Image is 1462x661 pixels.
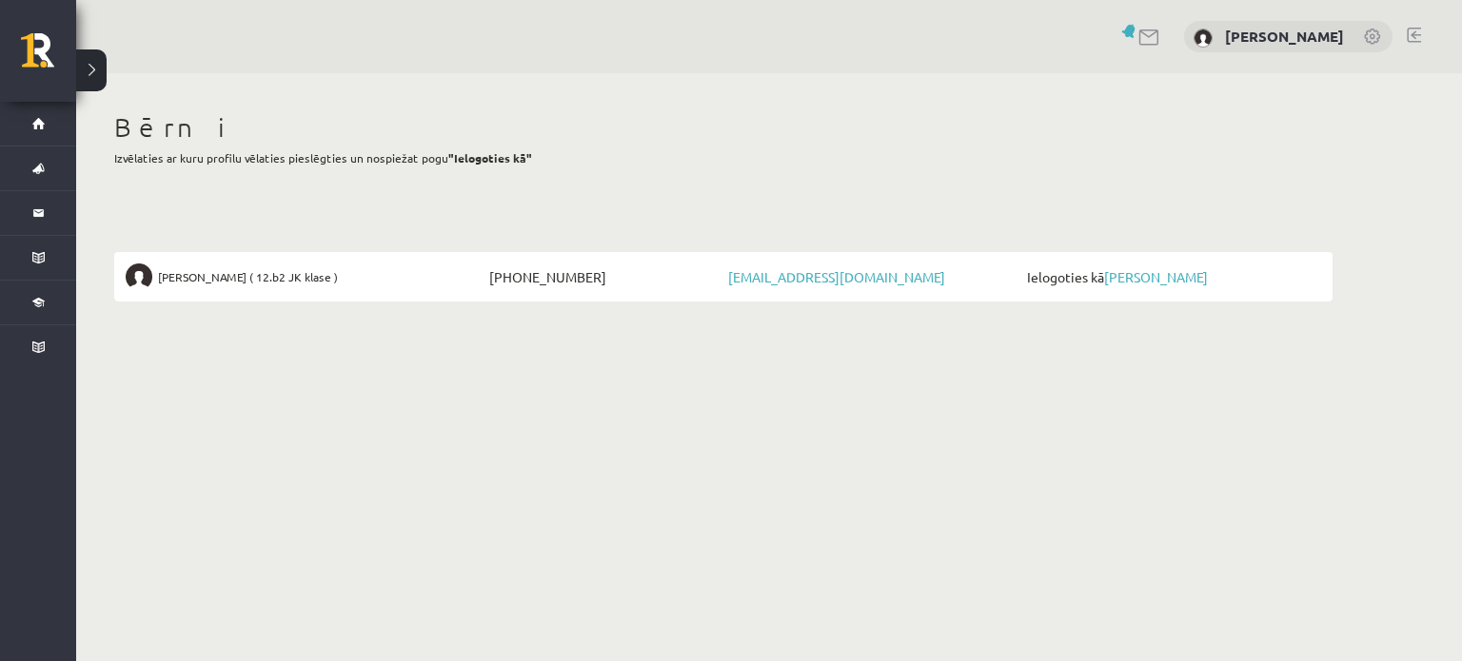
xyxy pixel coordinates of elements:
b: "Ielogoties kā" [448,150,532,165]
span: [PERSON_NAME] ( 12.b2 JK klase ) [158,263,338,290]
a: [EMAIL_ADDRESS][DOMAIN_NAME] [728,268,945,285]
a: [PERSON_NAME] [1104,268,1208,285]
a: [PERSON_NAME] [1225,27,1344,46]
img: Amanda Lorberga [126,263,152,290]
a: Rīgas 1. Tālmācības vidusskola [21,33,76,81]
span: Ielogoties kā [1022,263,1321,290]
h1: Bērni [114,111,1333,144]
p: Izvēlaties ar kuru profilu vēlaties pieslēgties un nospiežat pogu [114,149,1333,166]
img: Kristīne Lorberga [1194,29,1213,48]
span: [PHONE_NUMBER] [484,263,723,290]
